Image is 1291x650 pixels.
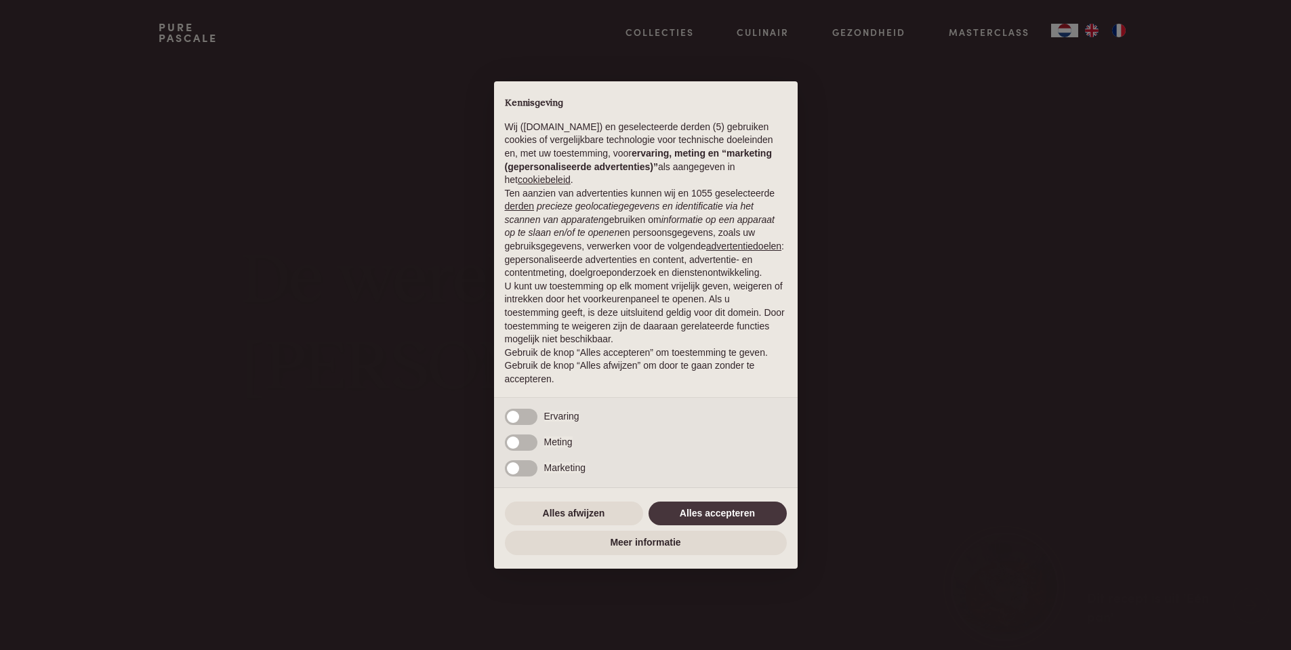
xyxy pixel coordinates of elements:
[649,502,787,526] button: Alles accepteren
[505,346,787,386] p: Gebruik de knop “Alles accepteren” om toestemming te geven. Gebruik de knop “Alles afwijzen” om d...
[706,240,781,253] button: advertentiedoelen
[544,411,579,422] span: Ervaring
[505,214,775,239] em: informatie op een apparaat op te slaan en/of te openen
[505,98,787,110] h2: Kennisgeving
[518,174,571,185] a: cookiebeleid
[505,121,787,187] p: Wij ([DOMAIN_NAME]) en geselecteerde derden (5) gebruiken cookies of vergelijkbare technologie vo...
[544,462,586,473] span: Marketing
[505,200,535,214] button: derden
[505,201,754,225] em: precieze geolocatiegegevens en identificatie via het scannen van apparaten
[505,187,787,280] p: Ten aanzien van advertenties kunnen wij en 1055 geselecteerde gebruiken om en persoonsgegevens, z...
[505,280,787,346] p: U kunt uw toestemming op elk moment vrijelijk geven, weigeren of intrekken door het voorkeurenpan...
[505,502,643,526] button: Alles afwijzen
[505,148,772,172] strong: ervaring, meting en “marketing (gepersonaliseerde advertenties)”
[505,531,787,555] button: Meer informatie
[544,436,573,447] span: Meting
